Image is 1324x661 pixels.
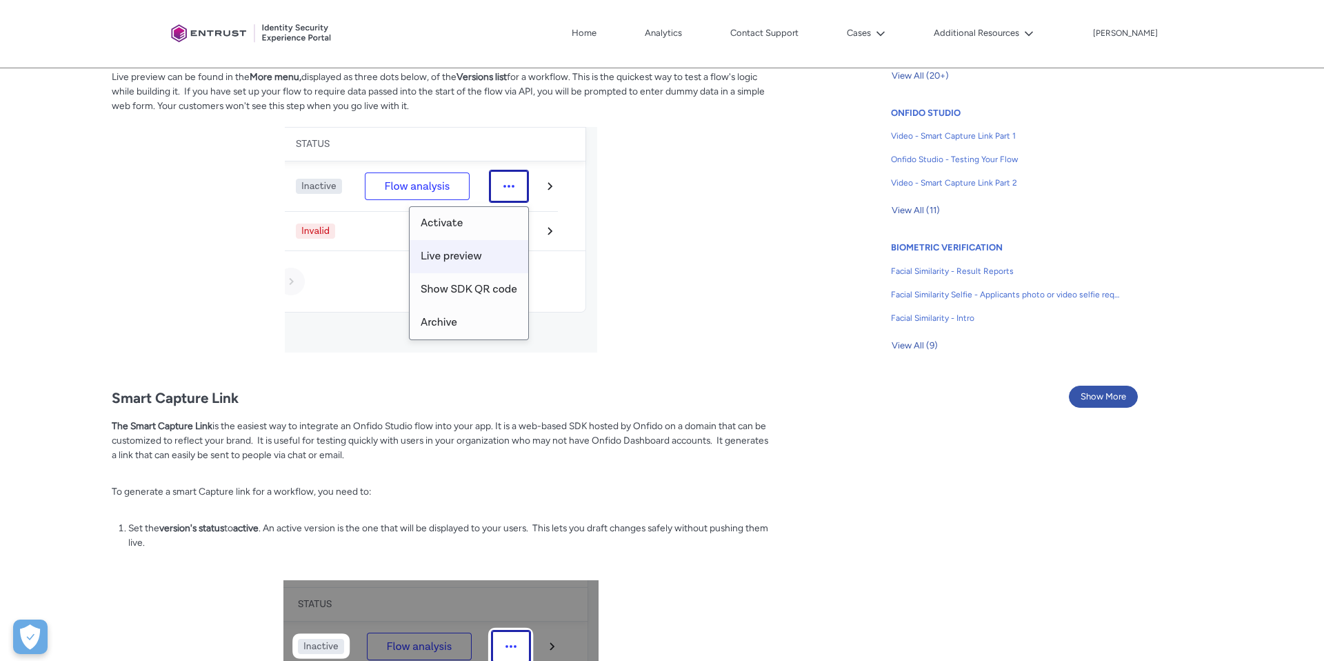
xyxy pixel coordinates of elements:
button: Cases [843,23,889,43]
strong: version's status [159,522,224,533]
button: User Profile f.hoenig [1092,26,1158,39]
strong: Versions list [457,71,507,82]
span: View All (20+) [892,66,949,86]
h2: Smart Capture Link [112,373,772,407]
strong: The Smart Capture Link [112,420,212,431]
p: is the easiest way to integrate an Onfido Studio flow into your app. It is a web-based SDK hosted... [112,419,772,476]
span: Onfido Studio - Testing Your Flow [891,153,1120,166]
span: Facial Similarity Selfie - Applicants photo or video selfie requirements [891,288,1120,301]
a: Facial Similarity - Intro [891,306,1120,330]
strong: More menu, [250,71,301,82]
a: Onfido Studio - Testing Your Flow [891,148,1120,171]
span: Video - Smart Capture Link Part 2 [891,177,1120,189]
a: Video - Smart Capture Link Part 2 [891,171,1120,195]
button: Additional Resources [930,23,1037,43]
a: Facial Similarity - Result Reports [891,259,1120,283]
span: Video - Smart Capture Link Part 1 [891,130,1120,142]
p: To generate a smart Capture link for a workflow, you need to: [112,484,772,513]
button: Show More [1069,386,1138,408]
p: [PERSON_NAME] [1093,29,1158,39]
img: image.png [285,127,597,353]
div: Cookie Preferences [13,620,48,654]
a: ONFIDO STUDIO [891,108,961,118]
a: Home [568,23,600,43]
span: Facial Similarity - Intro [891,312,1120,324]
a: Video - Smart Capture Link Part 1 [891,124,1120,148]
span: Facial Similarity - Result Reports [891,265,1120,277]
strong: active [233,522,259,533]
span: View All (11) [892,200,940,221]
li: Set the to . An active version is the one that will be displayed to your users. This lets you dra... [128,521,772,549]
a: BIOMETRIC VERIFICATION [891,242,1003,253]
a: Contact Support [727,23,802,43]
a: Facial Similarity Selfie - Applicants photo or video selfie requirements [891,283,1120,306]
button: View All (11) [891,199,941,221]
button: View All (20+) [891,65,950,87]
a: Analytics, opens in new tab [641,23,685,43]
span: View All (9) [892,335,938,356]
button: Open Preferences [13,620,48,654]
button: View All (9) [891,335,939,357]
